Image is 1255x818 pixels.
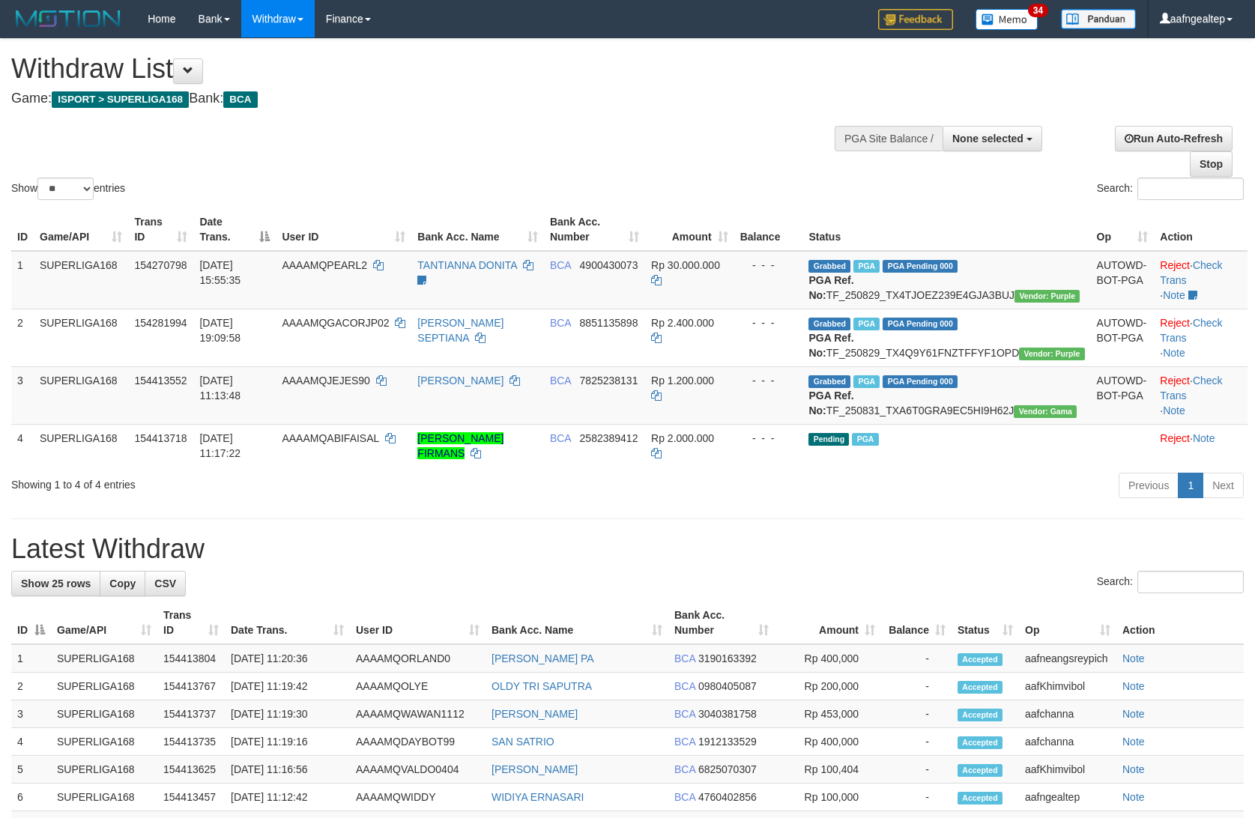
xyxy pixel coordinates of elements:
[199,259,241,286] span: [DATE] 15:55:35
[34,208,128,251] th: Game/API: activate to sort column ascending
[878,9,953,30] img: Feedback.jpg
[350,602,486,644] th: User ID: activate to sort column ascending
[350,700,486,728] td: AAAAMQWAWAN1112
[1154,208,1248,251] th: Action
[1163,405,1185,416] a: Note
[11,251,34,309] td: 1
[134,317,187,329] span: 154281994
[1115,126,1233,151] a: Run Auto-Refresh
[11,309,34,366] td: 2
[492,791,584,803] a: WIDIYA ERNASARI
[808,390,853,416] b: PGA Ref. No:
[11,7,125,30] img: MOTION_logo.png
[157,728,225,756] td: 154413735
[1091,309,1155,366] td: AUTOWD-BOT-PGA
[492,680,592,692] a: OLDY TRI SAPUTRA
[223,91,257,108] span: BCA
[51,673,157,700] td: SUPERLIGA168
[698,791,757,803] span: Copy 4760402856 to clipboard
[1154,251,1248,309] td: · ·
[674,680,695,692] span: BCA
[853,318,880,330] span: Marked by aafnonsreyleab
[11,178,125,200] label: Show entries
[11,424,34,467] td: 4
[1154,424,1248,467] td: ·
[100,571,145,596] a: Copy
[11,784,51,811] td: 6
[698,680,757,692] span: Copy 0980405087 to clipboard
[651,317,714,329] span: Rp 2.400.000
[802,366,1090,424] td: TF_250831_TXA6T0GRA9EC5HI9H62J
[11,366,34,424] td: 3
[853,260,880,273] span: Marked by aafmaleo
[775,602,881,644] th: Amount: activate to sort column ascending
[1019,700,1116,728] td: aafchanna
[580,432,638,444] span: Copy 2582389412 to clipboard
[1160,432,1190,444] a: Reject
[881,728,952,756] td: -
[550,317,571,329] span: BCA
[651,259,720,271] span: Rp 30.000.000
[1116,602,1244,644] th: Action
[1122,791,1145,803] a: Note
[128,208,193,251] th: Trans ID: activate to sort column ascending
[492,652,594,664] a: [PERSON_NAME] PA
[51,756,157,784] td: SUPERLIGA168
[276,208,411,251] th: User ID: activate to sort column ascending
[1028,4,1048,17] span: 34
[1091,366,1155,424] td: AUTOWD-BOT-PGA
[881,700,952,728] td: -
[958,736,1003,749] span: Accepted
[417,259,517,271] a: TANTIANNA DONITA
[21,578,91,590] span: Show 25 rows
[651,375,714,387] span: Rp 1.200.000
[1154,309,1248,366] td: · ·
[134,259,187,271] span: 154270798
[157,644,225,673] td: 154413804
[1119,473,1179,498] a: Previous
[550,375,571,387] span: BCA
[1178,473,1203,498] a: 1
[11,602,51,644] th: ID: activate to sort column descending
[775,728,881,756] td: Rp 400,000
[674,736,695,748] span: BCA
[1019,644,1116,673] td: aafneangsreypich
[1019,348,1084,360] span: Vendor URL: https://trx4.1velocity.biz
[883,260,958,273] span: PGA Pending
[350,644,486,673] td: AAAAMQORLAND0
[282,317,389,329] span: AAAAMQGACORJP02
[51,784,157,811] td: SUPERLIGA168
[1122,763,1145,775] a: Note
[952,133,1023,145] span: None selected
[199,432,241,459] span: [DATE] 11:17:22
[958,792,1003,805] span: Accepted
[1122,652,1145,664] a: Note
[282,375,370,387] span: AAAAMQJEJES90
[1163,347,1185,359] a: Note
[651,432,714,444] span: Rp 2.000.000
[808,375,850,388] span: Grabbed
[37,178,94,200] select: Showentries
[11,644,51,673] td: 1
[157,756,225,784] td: 154413625
[740,373,797,388] div: - - -
[544,208,645,251] th: Bank Acc. Number: activate to sort column ascending
[51,602,157,644] th: Game/API: activate to sort column ascending
[417,317,503,344] a: [PERSON_NAME] SEPTIANA
[802,309,1090,366] td: TF_250829_TX4Q9Y61FNZTFFYF1OPD
[157,673,225,700] td: 154413767
[674,763,695,775] span: BCA
[486,602,668,644] th: Bank Acc. Name: activate to sort column ascending
[881,673,952,700] td: -
[1019,673,1116,700] td: aafKhimvibol
[1122,736,1145,748] a: Note
[734,208,803,251] th: Balance
[225,673,350,700] td: [DATE] 11:19:42
[157,784,225,811] td: 154413457
[740,431,797,446] div: - - -
[1061,9,1136,29] img: panduan.png
[145,571,186,596] a: CSV
[1137,571,1244,593] input: Search:
[11,756,51,784] td: 5
[225,700,350,728] td: [DATE] 11:19:30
